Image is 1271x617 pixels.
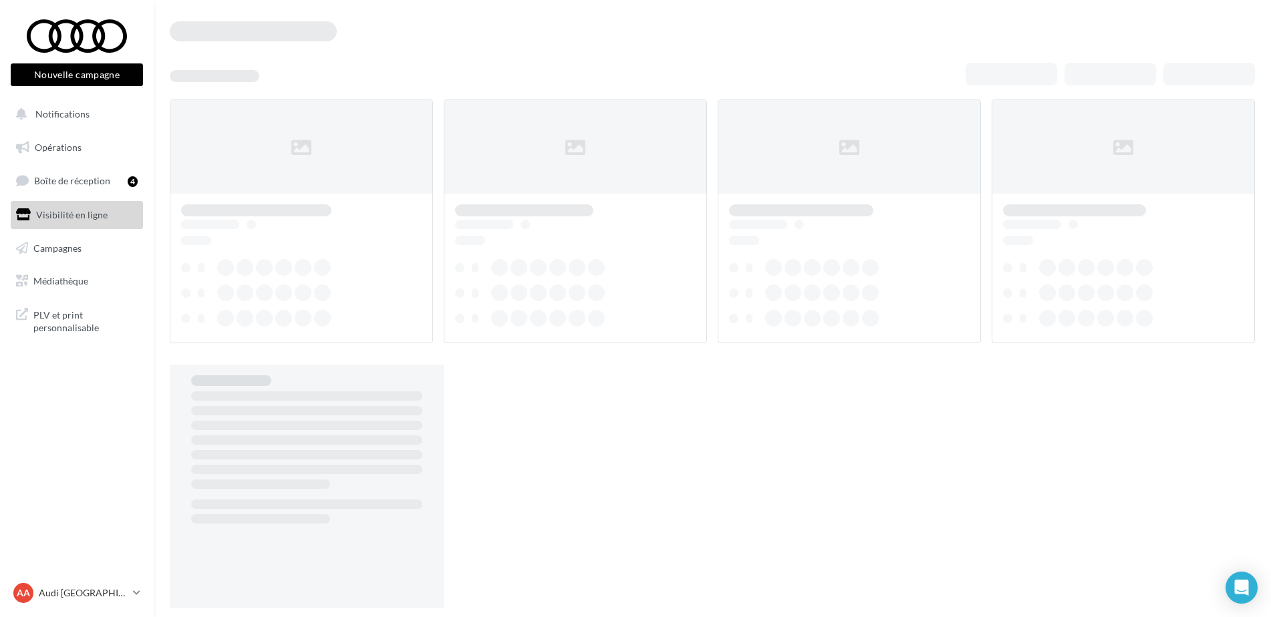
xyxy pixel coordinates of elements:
a: Campagnes [8,234,146,262]
span: Médiathèque [33,275,88,286]
p: Audi [GEOGRAPHIC_DATA] [39,586,128,600]
a: Opérations [8,134,146,162]
button: Notifications [8,100,140,128]
div: 4 [128,176,138,187]
span: AA [17,586,30,600]
span: Campagnes [33,242,82,253]
a: Visibilité en ligne [8,201,146,229]
a: Médiathèque [8,267,146,295]
span: Opérations [35,142,82,153]
span: Notifications [35,108,90,120]
span: Boîte de réception [34,175,110,186]
span: PLV et print personnalisable [33,306,138,335]
a: PLV et print personnalisable [8,300,146,340]
a: AA Audi [GEOGRAPHIC_DATA] [11,580,143,606]
a: Boîte de réception4 [8,166,146,195]
div: Open Intercom Messenger [1226,572,1258,604]
span: Visibilité en ligne [36,209,108,220]
button: Nouvelle campagne [11,63,143,86]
